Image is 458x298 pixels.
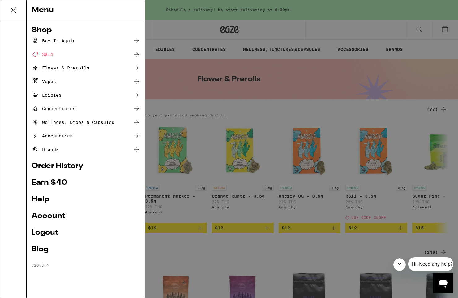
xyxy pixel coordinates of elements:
[32,263,49,267] span: v 20.3.4
[32,51,140,58] a: Sale
[32,179,140,187] a: Earn $ 40
[32,105,75,112] div: Concentrates
[32,78,56,85] div: Vapes
[32,37,75,44] div: Buy It Again
[32,119,114,126] div: Wellness, Drops & Capsules
[32,196,140,203] a: Help
[32,64,89,72] div: Flower & Prerolls
[32,132,73,140] div: Accessories
[32,27,140,34] a: Shop
[32,105,140,112] a: Concentrates
[32,78,140,85] a: Vapes
[32,146,140,153] a: Brands
[32,246,140,253] a: Blog
[408,257,453,271] iframe: Message from company
[27,0,145,20] div: Menu
[32,146,59,153] div: Brands
[393,258,406,271] iframe: Close message
[32,212,140,220] a: Account
[32,91,62,99] div: Edibles
[32,91,140,99] a: Edibles
[32,132,140,140] a: Accessories
[32,229,140,237] a: Logout
[32,162,140,170] a: Order History
[32,119,140,126] a: Wellness, Drops & Capsules
[433,273,453,293] iframe: Button to launch messaging window
[32,51,53,58] div: Sale
[32,37,140,44] a: Buy It Again
[32,64,140,72] a: Flower & Prerolls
